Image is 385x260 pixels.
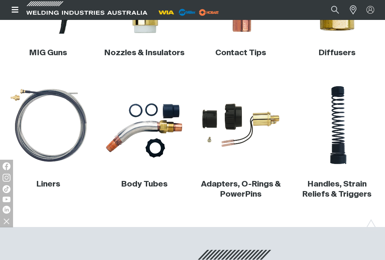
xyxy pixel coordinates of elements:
input: Product name or item number... [316,3,346,17]
a: Contact Tips [215,49,266,57]
img: Liners [8,86,88,165]
a: MIG Guns [29,49,67,57]
a: Body Tubes [121,180,168,188]
img: miller [197,8,221,17]
a: Handles, Strain Reliefs & Triggers [302,180,372,198]
img: Instagram [3,174,10,182]
img: hide socials [1,216,12,227]
img: TikTok [3,185,10,193]
button: Search products [324,3,346,17]
img: Handles, strain reliefs and triggers [297,86,377,165]
img: Body Tubes [105,86,184,165]
a: Adapters, O-Rings & PowerPins [201,180,281,198]
img: Adaptors, O-rings and power pins [201,86,280,165]
img: LinkedIn [3,206,10,214]
a: Liners [36,180,60,188]
a: Nozzles & Insulators [104,49,185,57]
img: YouTube [3,197,10,202]
a: miller [197,10,221,15]
a: Diffusers [318,49,356,57]
img: Facebook [3,162,10,170]
button: Scroll to top [364,219,378,234]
